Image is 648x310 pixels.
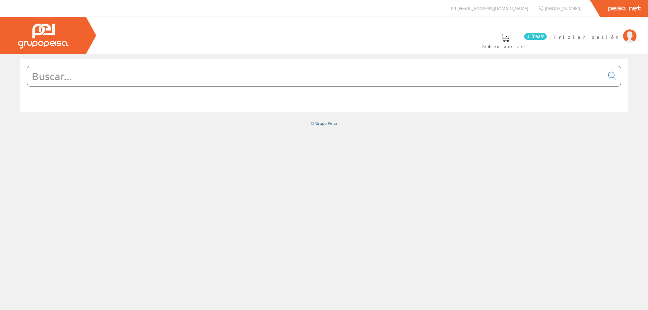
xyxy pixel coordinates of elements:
[554,28,637,34] a: Iniciar sesión
[554,33,620,40] span: Iniciar sesión
[18,24,69,49] img: Grupo Peisa
[457,5,528,11] span: [EMAIL_ADDRESS][DOMAIN_NAME]
[482,43,528,50] span: Pedido actual
[545,5,582,11] span: [PHONE_NUMBER]
[524,33,547,40] span: 0 línea/s
[20,120,628,126] div: © Grupo Peisa
[27,66,604,86] input: Buscar...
